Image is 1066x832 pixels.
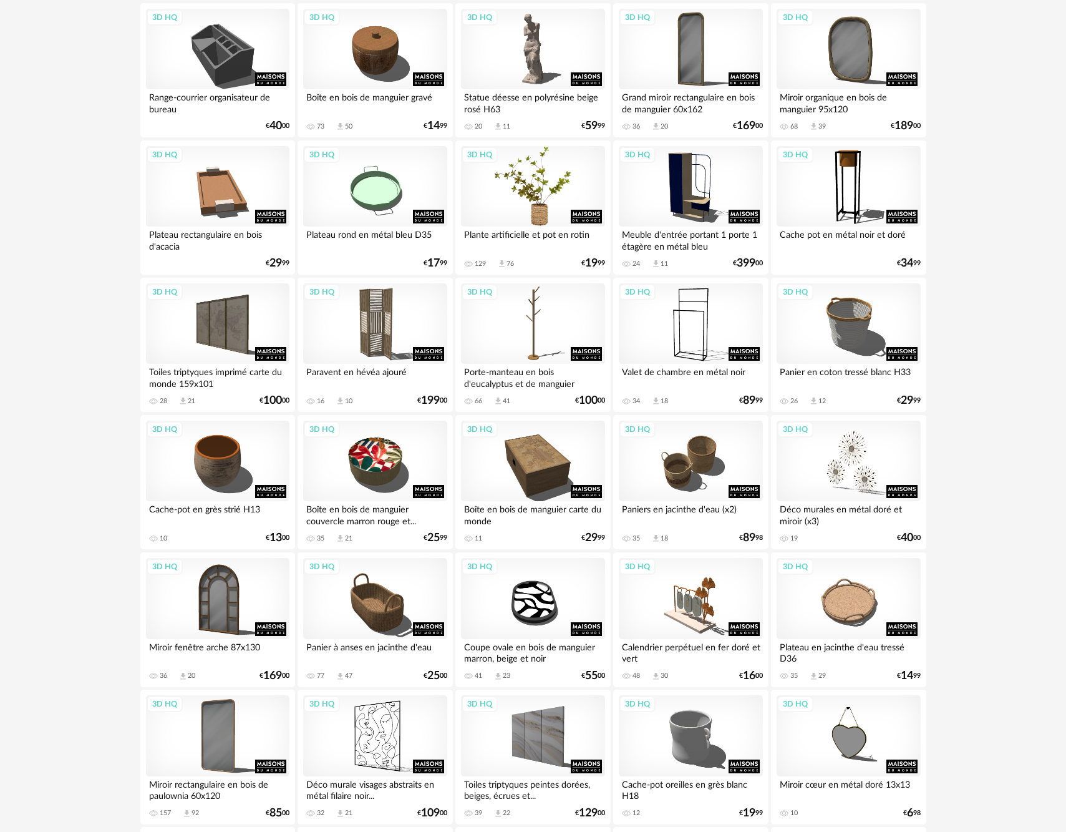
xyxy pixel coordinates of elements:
[897,534,921,542] div: € 00
[619,639,762,664] div: Calendrier perpétuel en fer doré et vert
[809,672,818,681] span: Download icon
[585,672,598,680] span: 55
[737,259,755,268] span: 399
[581,259,605,268] div: € 99
[503,809,510,818] div: 22
[581,672,605,680] div: € 00
[901,259,913,268] span: 34
[585,122,598,130] span: 59
[191,809,199,818] div: 92
[619,89,762,114] div: Grand miroir rectangulaire en bois de manguier 60x162
[461,776,604,801] div: Toiles triptyques peintes dorées, beiges, écrues et...
[140,415,295,550] a: 3D HQ Cache-pot en grès strié H13 10 €1300
[455,278,610,413] a: 3D HQ Porte-manteau en bois d'eucalyptus et de manguier 66 Download icon 41 €10000
[455,690,610,825] a: 3D HQ Toiles triptyques peintes dorées, beiges, écrues et... 39 Download icon 22 €12900
[147,559,183,575] div: 3D HQ
[493,122,503,131] span: Download icon
[790,534,798,543] div: 19
[421,809,440,818] span: 109
[661,672,668,680] div: 30
[737,122,755,130] span: 169
[585,259,598,268] span: 19
[771,278,926,413] a: 3D HQ Panier en coton tressé blanc H33 26 Download icon 12 €2999
[661,534,668,543] div: 18
[777,227,920,252] div: Cache pot en métal noir et doré
[790,397,798,406] div: 26
[336,809,345,818] span: Download icon
[259,672,289,680] div: € 00
[777,696,813,712] div: 3D HQ
[897,259,921,268] div: € 99
[475,534,482,543] div: 11
[619,284,656,300] div: 3D HQ
[427,672,440,680] span: 25
[303,89,447,114] div: Boîte en bois de manguier gravé
[661,397,668,406] div: 18
[739,672,763,680] div: € 00
[304,9,340,26] div: 3D HQ
[581,534,605,542] div: € 99
[579,809,598,818] span: 129
[317,397,324,406] div: 16
[777,776,920,801] div: Miroir cœur en métal doré 13x13
[743,534,755,542] span: 89
[424,534,447,542] div: € 99
[777,559,813,575] div: 3D HQ
[771,140,926,275] a: 3D HQ Cache pot en métal noir et doré €3499
[497,259,506,268] span: Download icon
[304,421,340,438] div: 3D HQ
[336,534,345,543] span: Download icon
[455,3,610,138] a: 3D HQ Statue déesse en polyrésine beige rosé H63 20 Download icon 11 €5999
[777,501,920,526] div: Déco murales en métal doré et miroir (x3)
[269,534,282,542] span: 13
[901,672,913,680] span: 14
[894,122,913,130] span: 189
[266,259,289,268] div: € 99
[632,809,640,818] div: 12
[147,696,183,712] div: 3D HQ
[263,396,282,405] span: 100
[651,122,661,131] span: Download icon
[304,559,340,575] div: 3D HQ
[901,396,913,405] span: 29
[345,672,352,680] div: 47
[651,396,661,406] span: Download icon
[298,690,452,825] a: 3D HQ Déco murale visages abstraits en métal filaire noir... 32 Download icon 21 €10900
[424,672,447,680] div: € 00
[317,534,324,543] div: 35
[317,122,324,131] div: 73
[503,397,510,406] div: 41
[461,501,604,526] div: Boîte en bois de manguier carte du monde
[897,672,921,680] div: € 99
[427,259,440,268] span: 17
[575,809,605,818] div: € 00
[903,809,921,818] div: € 98
[160,809,171,818] div: 157
[790,809,798,818] div: 10
[809,122,818,131] span: Download icon
[298,552,452,687] a: 3D HQ Panier à anses en jacinthe d'eau 77 Download icon 47 €2500
[619,776,762,801] div: Cache-pot oreilles en grès blanc H18
[146,227,289,252] div: Plateau rectangulaire en bois d'acacia
[475,260,486,268] div: 129
[421,396,440,405] span: 199
[462,9,498,26] div: 3D HQ
[304,284,340,300] div: 3D HQ
[907,809,913,818] span: 6
[651,672,661,681] span: Download icon
[146,501,289,526] div: Cache-pot en grès strié H13
[777,9,813,26] div: 3D HQ
[777,364,920,389] div: Panier en coton tressé blanc H33
[462,421,498,438] div: 3D HQ
[818,122,826,131] div: 39
[417,809,447,818] div: € 00
[613,3,768,138] a: 3D HQ Grand miroir rectangulaire en bois de manguier 60x162 36 Download icon 20 €16900
[493,809,503,818] span: Download icon
[317,672,324,680] div: 77
[147,9,183,26] div: 3D HQ
[140,3,295,138] a: 3D HQ Range-courrier organisateur de bureau €4000
[475,809,482,818] div: 39
[345,122,352,131] div: 50
[619,696,656,712] div: 3D HQ
[259,396,289,405] div: € 00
